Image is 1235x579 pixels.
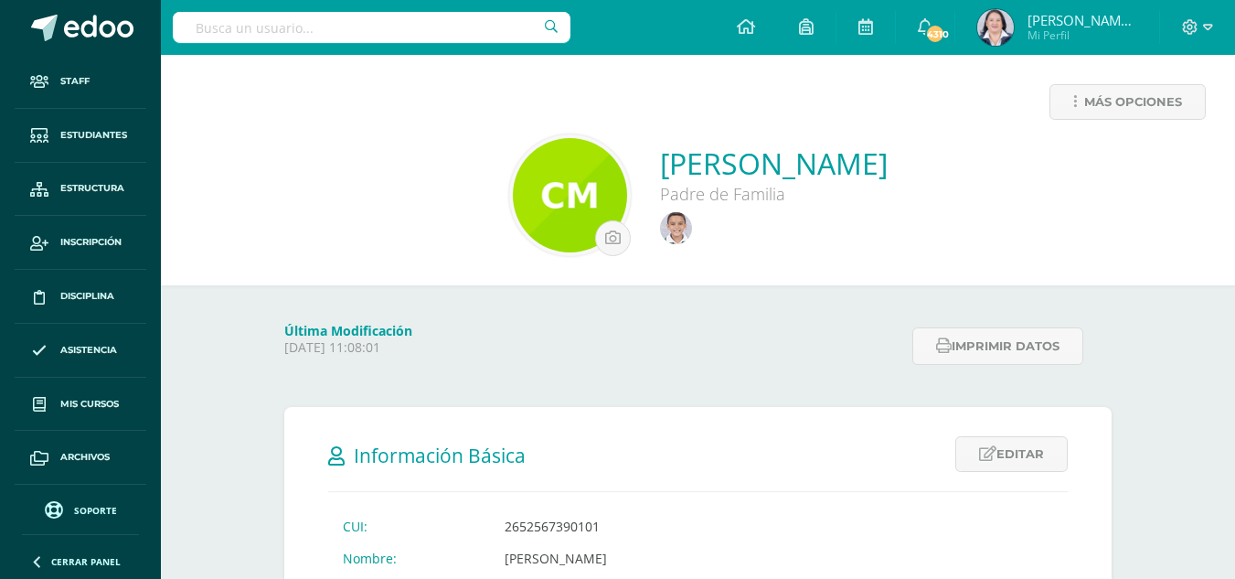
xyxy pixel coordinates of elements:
[60,343,117,358] span: Asistencia
[1049,84,1206,120] a: Más opciones
[1084,85,1182,119] span: Más opciones
[15,109,146,163] a: Estudiantes
[60,289,114,304] span: Disciplina
[15,163,146,217] a: Estructura
[1027,11,1137,29] span: [PERSON_NAME][US_STATE]
[15,431,146,485] a: Archivos
[15,216,146,270] a: Inscripción
[660,212,692,244] img: b630f00d7696cc167e43f42ae724011a.png
[354,443,526,468] span: Información Básica
[60,74,90,89] span: Staff
[60,450,110,465] span: Archivos
[925,24,945,44] span: 4310
[60,181,124,196] span: Estructura
[74,504,117,517] span: Soporte
[284,322,901,339] h4: Última Modificación
[1027,27,1137,43] span: Mi Perfil
[912,327,1083,365] button: Imprimir datos
[60,397,119,412] span: Mis cursos
[660,144,888,183] a: [PERSON_NAME]
[328,510,490,542] td: CUI:
[173,12,570,43] input: Busca un usuario...
[513,138,627,252] img: f85f3d3b4bf3c3d1b7cb66d974c3595a.png
[490,510,793,542] td: 2652567390101
[660,183,888,205] div: Padre de Familia
[60,235,122,250] span: Inscripción
[328,542,490,574] td: Nombre:
[15,55,146,109] a: Staff
[15,270,146,324] a: Disciplina
[60,128,127,143] span: Estudiantes
[490,542,793,574] td: [PERSON_NAME]
[22,497,139,521] a: Soporte
[977,9,1014,46] img: 91010995ba55083ab2a46da906f26f18.png
[15,324,146,378] a: Asistencia
[51,555,121,568] span: Cerrar panel
[284,339,901,356] p: [DATE] 11:08:01
[955,436,1068,472] a: Editar
[15,378,146,432] a: Mis cursos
